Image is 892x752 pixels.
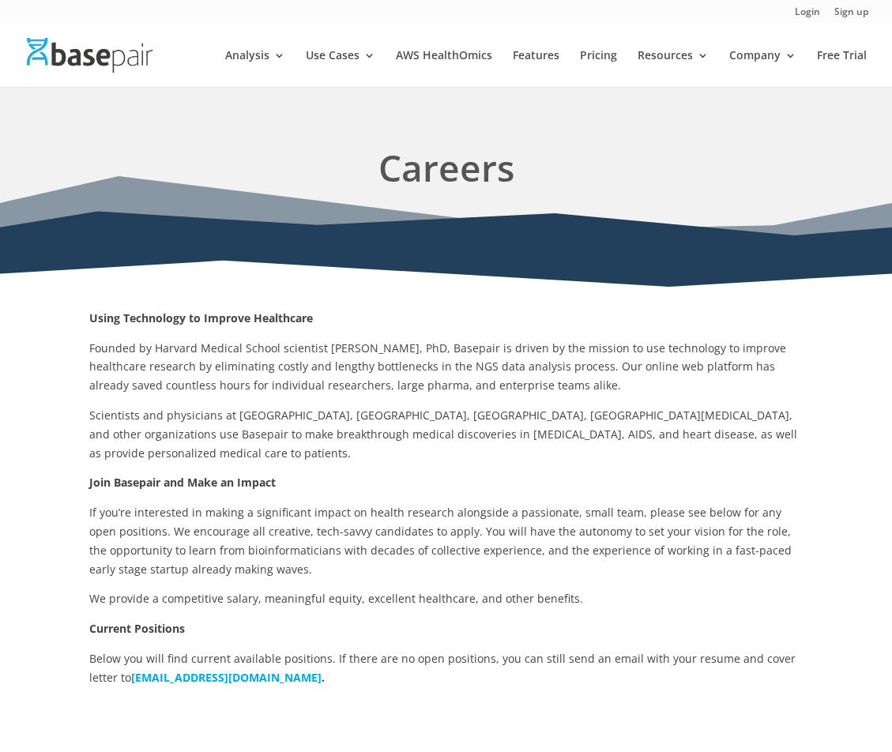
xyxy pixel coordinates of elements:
a: Sign up [834,7,868,24]
h1: Careers [89,141,803,202]
a: Company [729,50,796,87]
a: Analysis [225,50,285,87]
strong: Current Positions [89,621,185,636]
span: Founded by Harvard Medical School scientist [PERSON_NAME], PhD, Basepair is driven by the mission... [89,340,786,393]
a: Resources [638,50,709,87]
a: Login [795,7,820,24]
b: . [322,670,325,685]
a: [EMAIL_ADDRESS][DOMAIN_NAME] [131,670,322,685]
a: Use Cases [306,50,375,87]
span: If you’re interested in making a significant impact on health research alongside a passionate, sm... [89,505,792,576]
strong: Join Basepair and Make an Impact [89,475,276,490]
a: Features [513,50,559,87]
span: We provide a competitive salary, meaningful equity, excellent healthcare, and other benefits. [89,591,583,606]
a: AWS HealthOmics [396,50,492,87]
a: Free Trial [817,50,867,87]
a: Pricing [580,50,617,87]
strong: Using Technology to Improve Healthcare [89,310,313,325]
p: Below you will find current available positions. If there are no open positions, you can still se... [89,649,803,687]
img: Basepair [27,38,152,72]
span: Scientists and physicians at [GEOGRAPHIC_DATA], [GEOGRAPHIC_DATA], [GEOGRAPHIC_DATA], [GEOGRAPHIC... [89,408,797,461]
